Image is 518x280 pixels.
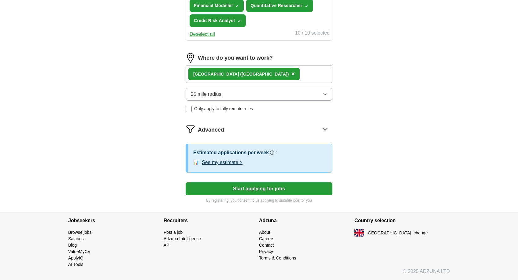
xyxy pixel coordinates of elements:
button: × [291,69,295,79]
span: Only apply to fully remote roles [194,106,253,112]
span: ✓ [238,19,241,24]
strong: [GEOGRAPHIC_DATA] [193,72,239,77]
span: Credit Risk Analyst [194,17,235,24]
span: × [291,70,295,77]
h3: : [276,149,277,156]
span: Quantitative Researcher [250,2,302,9]
a: Salaries [68,236,84,241]
span: ✓ [235,4,239,9]
span: 25 mile radius [191,91,221,98]
button: Deselect all [190,31,215,38]
a: API [164,243,171,248]
a: About [259,230,270,235]
span: ✓ [305,4,309,9]
span: Financial Modeller [194,2,233,9]
div: © 2025 ADZUNA LTD [63,268,455,280]
img: filter [186,124,195,134]
h3: Estimated applications per week [193,149,269,156]
span: 📊 [193,159,199,166]
span: Advanced [198,126,224,134]
img: UK flag [354,229,364,237]
a: ValueMyCV [68,249,91,254]
div: 10 / 10 selected [295,29,330,38]
a: Blog [68,243,77,248]
a: AI Tools [68,262,83,267]
a: ApplyIQ [68,256,83,260]
span: [GEOGRAPHIC_DATA] [367,230,411,236]
button: change [414,230,428,236]
a: Privacy [259,249,273,254]
a: Contact [259,243,274,248]
button: See my estimate > [202,159,242,166]
a: Post a job [164,230,183,235]
button: Credit Risk Analyst✓ [190,14,246,27]
a: Browse jobs [68,230,91,235]
img: location.png [186,53,195,63]
h4: Country selection [354,212,450,229]
p: By registering, you consent to us applying to suitable jobs for you [186,198,332,203]
a: Adzuna Intelligence [164,236,201,241]
button: 25 mile radius [186,88,332,101]
label: Where do you want to work? [198,54,273,62]
span: ([GEOGRAPHIC_DATA]) [240,72,289,77]
input: Only apply to fully remote roles [186,106,192,112]
button: Start applying for jobs [186,182,332,195]
a: Terms & Conditions [259,256,296,260]
a: Careers [259,236,274,241]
